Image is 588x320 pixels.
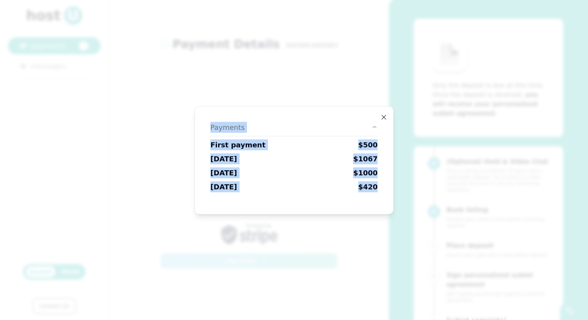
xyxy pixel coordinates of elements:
div: Payments [210,136,378,201]
div: $ 1000 [353,167,378,178]
button: Payments [210,115,378,136]
div: First payment [210,139,266,150]
span: [DATE] [210,168,237,177]
div: $ 500 [358,139,378,150]
span: [DATE] [210,154,237,163]
div: $ 1067 [353,153,378,164]
span: [DATE] [210,182,237,191]
div: $ 420 [358,181,378,192]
